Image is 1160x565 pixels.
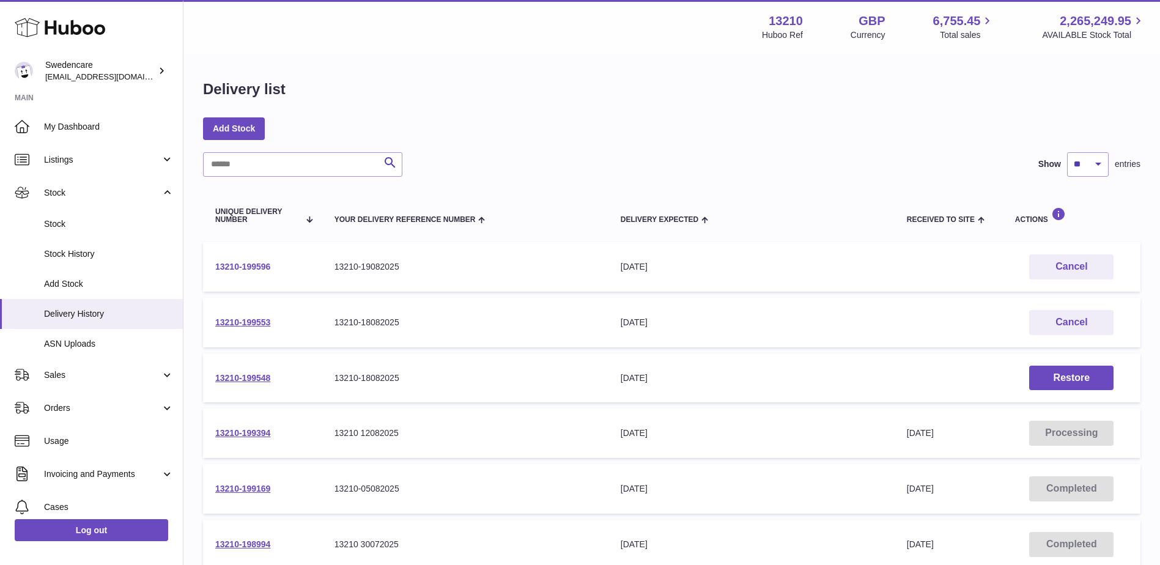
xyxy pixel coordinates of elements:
[44,121,174,133] span: My Dashboard
[769,13,803,29] strong: 13210
[907,216,975,224] span: Received to Site
[334,483,596,495] div: 13210-05082025
[1115,158,1140,170] span: entries
[762,29,803,41] div: Huboo Ref
[44,468,161,480] span: Invoicing and Payments
[215,484,270,493] a: 13210-199169
[44,187,161,199] span: Stock
[621,539,882,550] div: [DATE]
[933,13,995,41] a: 6,755.45 Total sales
[45,59,155,83] div: Swedencare
[859,13,885,29] strong: GBP
[215,373,270,383] a: 13210-199548
[907,539,934,549] span: [DATE]
[44,501,174,513] span: Cases
[215,208,299,224] span: Unique Delivery Number
[215,262,270,271] a: 13210-199596
[621,427,882,439] div: [DATE]
[334,427,596,439] div: 13210 12082025
[44,154,161,166] span: Listings
[933,13,981,29] span: 6,755.45
[44,248,174,260] span: Stock History
[44,338,174,350] span: ASN Uploads
[907,484,934,493] span: [DATE]
[1029,310,1114,335] button: Cancel
[44,435,174,447] span: Usage
[621,372,882,384] div: [DATE]
[215,539,270,549] a: 13210-198994
[851,29,885,41] div: Currency
[621,483,882,495] div: [DATE]
[215,428,270,438] a: 13210-199394
[334,539,596,550] div: 13210 30072025
[15,62,33,80] img: gemma.horsfield@swedencare.co.uk
[203,79,286,99] h1: Delivery list
[621,216,698,224] span: Delivery Expected
[203,117,265,139] a: Add Stock
[1042,29,1145,41] span: AVAILABLE Stock Total
[1015,207,1128,224] div: Actions
[621,261,882,273] div: [DATE]
[1038,158,1061,170] label: Show
[1029,254,1114,279] button: Cancel
[334,372,596,384] div: 13210-18082025
[44,308,174,320] span: Delivery History
[44,402,161,414] span: Orders
[907,428,934,438] span: [DATE]
[334,216,476,224] span: Your Delivery Reference Number
[1029,366,1114,391] button: Restore
[940,29,994,41] span: Total sales
[334,317,596,328] div: 13210-18082025
[44,369,161,381] span: Sales
[621,317,882,328] div: [DATE]
[44,218,174,230] span: Stock
[45,72,180,81] span: [EMAIL_ADDRESS][DOMAIN_NAME]
[1042,13,1145,41] a: 2,265,249.95 AVAILABLE Stock Total
[44,278,174,290] span: Add Stock
[215,317,270,327] a: 13210-199553
[15,519,168,541] a: Log out
[334,261,596,273] div: 13210-19082025
[1060,13,1131,29] span: 2,265,249.95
